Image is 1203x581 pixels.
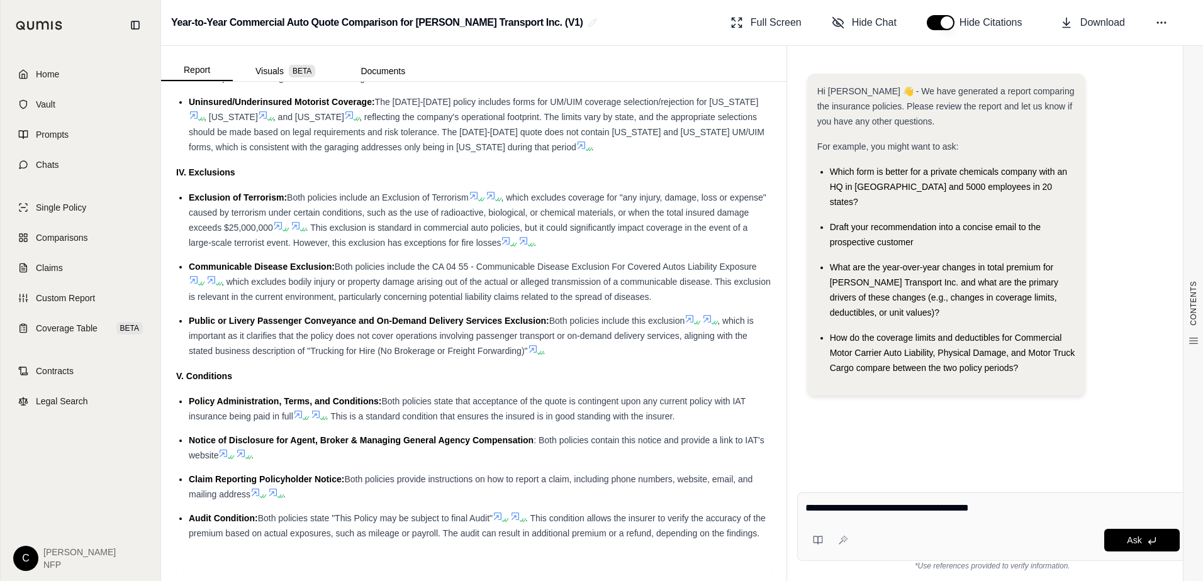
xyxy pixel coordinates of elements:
[8,284,153,312] a: Custom Report
[189,474,753,499] span: Both policies provide instructions on how to report a claim, including phone numbers, website, em...
[8,121,153,148] a: Prompts
[830,333,1075,373] span: How do the coverage limits and deductibles for Commercial Motor Carrier Auto Liability, Physical ...
[204,112,258,122] span: , [US_STATE]
[335,262,757,272] span: Both policies include the CA 04 55 - Communicable Disease Exclusion For Covered Autos Liability E...
[549,316,685,326] span: Both policies include this exclusion
[116,322,143,335] span: BETA
[189,316,754,356] span: , which is important as it clarifies that the policy does not cover operations involving passenge...
[36,395,88,407] span: Legal Search
[161,60,233,81] button: Report
[830,222,1041,247] span: Draft your recommendation into a concise email to the prospective customer
[36,68,59,80] span: Home
[751,15,802,30] span: Full Screen
[1080,15,1125,30] span: Download
[725,10,807,35] button: Full Screen
[273,112,344,122] span: , and [US_STATE]
[189,112,764,152] span: , reflecting the company's operational footprint. The limits vary by state, and the appropriate s...
[1104,529,1180,551] button: Ask
[326,411,675,421] span: . This is a standard condition that ensures the insured is in good standing with the insurer.
[797,561,1188,571] div: *Use references provided to verify information.
[36,322,98,335] span: Coverage Table
[189,277,771,302] span: , which excludes bodily injury or property damage arising out of the actual or alleged transmissi...
[8,357,153,385] a: Contracts
[171,11,583,34] h2: Year-to-Year Commercial Auto Quote Comparison for [PERSON_NAME] Transport Inc. (V1)
[830,167,1067,207] span: Which form is better for a private chemicals company with an HQ in [GEOGRAPHIC_DATA] and 5000 emp...
[827,10,902,35] button: Hide Chat
[852,15,897,30] span: Hide Chat
[189,396,746,421] span: Both policies state that acceptance of the quote is contingent upon any current policy with IAT i...
[1127,535,1141,545] span: Ask
[189,513,258,523] span: Audit Condition:
[189,262,335,272] span: Communicable Disease Exclusion:
[36,365,74,377] span: Contracts
[8,91,153,118] a: Vault
[189,192,287,202] span: Exclusion of Terrorism:
[36,292,95,304] span: Custom Report
[189,396,381,406] span: Policy Administration, Terms, and Conditions:
[176,167,235,177] strong: IV. Exclusions
[8,194,153,221] a: Single Policy
[125,15,145,35] button: Collapse sidebar
[36,262,63,274] span: Claims
[1189,281,1199,326] span: CONTENTS
[258,513,493,523] span: Both policies state "This Policy may be subject to final Audit"
[960,15,1030,30] span: Hide Citations
[36,231,87,244] span: Comparisons
[189,474,344,484] span: Claim Reporting Policyholder Notice:
[1055,10,1130,35] button: Download
[36,158,59,171] span: Chats
[43,558,116,571] span: NFP
[8,224,153,252] a: Comparisons
[591,142,594,152] span: .
[189,192,766,233] span: , which excludes coverage for "any injury, damage, loss or expense" caused by terrorism under cer...
[375,97,759,107] span: The [DATE]-[DATE] policy includes forms for UM/UIM coverage selection/rejection for [US_STATE]
[16,21,63,30] img: Qumis Logo
[287,192,468,202] span: Both policies include an Exclusion of Terrorism
[189,513,766,538] span: . This condition allows the insurer to verify the accuracy of the premium based on actual exposur...
[176,371,232,381] strong: V. Conditions
[817,86,1075,126] span: Hi [PERSON_NAME] 👋 - We have generated a report comparing the insurance policies. Please review t...
[289,65,315,77] span: BETA
[8,387,153,415] a: Legal Search
[189,97,375,107] span: Uninsured/Underinsured Motorist Coverage:
[534,238,536,248] span: .
[830,262,1058,318] span: What are the year-over-year changes in total premium for [PERSON_NAME] Transport Inc. and what ar...
[189,223,747,248] span: . This exclusion is standard in commercial auto policies, but it could significantly impact cover...
[43,546,116,558] span: [PERSON_NAME]
[8,314,153,342] a: Coverage TableBETA
[233,61,338,81] button: Visuals
[36,98,55,111] span: Vault
[8,254,153,282] a: Claims
[817,141,959,152] span: For example, you might want to ask:
[189,435,534,445] span: Notice of Disclosure for Agent, Broker & Managing General Agency Compensation
[36,128,69,141] span: Prompts
[251,450,254,460] span: .
[36,201,86,214] span: Single Policy
[338,61,428,81] button: Documents
[13,546,38,571] div: C
[543,346,546,356] span: .
[8,60,153,88] a: Home
[8,151,153,179] a: Chats
[189,316,549,326] span: Public or Livery Passenger Conveyance and On-Demand Delivery Services Exclusion:
[283,489,286,499] span: .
